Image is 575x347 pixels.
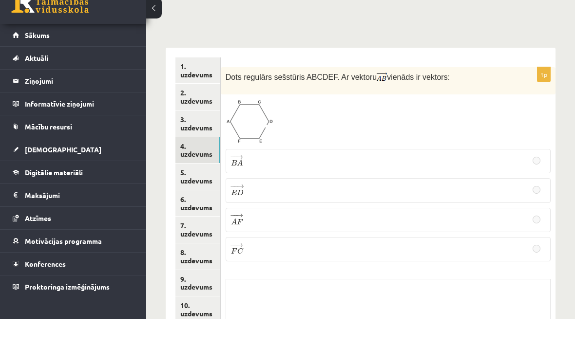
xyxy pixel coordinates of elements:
[25,82,48,91] span: Aktuāli
[237,276,244,282] span: C
[235,271,243,275] span: →
[175,112,220,138] a: 2. uzdevums
[230,271,236,275] span: −
[226,128,273,172] img: 1.png
[25,212,134,235] legend: Maksājumi
[13,166,134,189] a: [DEMOGRAPHIC_DATA]
[25,121,134,143] legend: Informatīvie ziņojumi
[175,192,220,218] a: 5. uzdevums
[25,310,110,319] span: Proktoringa izmēģinājums
[230,242,236,246] span: −
[230,183,236,187] span: −
[175,139,220,165] a: 3. uzdevums
[231,188,237,194] span: B
[25,98,134,120] legend: Ziņojumi
[235,183,243,187] span: →
[233,183,234,187] span: −
[235,242,243,246] span: →
[13,304,134,326] a: Proktoringa izmēģinājums
[175,86,220,112] a: 1. uzdevums
[226,101,377,110] span: Dots regulārs sešstūris ABCDEF. Ar vektoru
[13,235,134,257] a: Atzīmes
[175,165,220,192] a: 4. uzdevums
[13,144,134,166] a: Mācību resursi
[237,188,243,194] span: A
[13,75,134,97] a: Aktuāli
[175,245,220,271] a: 7. uzdevums
[237,247,243,253] span: F
[236,212,244,217] span: →
[13,121,134,143] a: Informatīvie ziņojumi
[387,101,450,110] span: vienāds ir vektors:
[25,59,50,68] span: Sākums
[231,276,237,282] span: F
[233,212,234,217] span: −
[25,150,72,159] span: Mācību resursi
[25,242,51,251] span: Atzīmes
[25,288,66,296] span: Konferences
[25,173,101,182] span: [DEMOGRAPHIC_DATA]
[13,258,134,280] a: Motivācijas programma
[175,272,220,298] a: 8. uzdevums
[13,52,134,74] a: Sākums
[175,298,220,325] a: 9. uzdevums
[230,212,236,217] span: −
[537,95,551,110] p: 1p
[233,242,234,246] span: −
[13,281,134,303] a: Konferences
[175,219,220,245] a: 6. uzdevums
[231,218,237,224] span: E
[13,189,134,212] a: Digitālie materiāli
[13,212,134,235] a: Maksājumi
[237,218,244,224] span: D
[25,196,83,205] span: Digitālie materiāli
[11,17,89,41] a: Rīgas 1. Tālmācības vidusskola
[166,12,225,20] a: Parādīt punktu skalu
[13,98,134,120] a: Ziņojumi
[233,271,234,275] span: −
[25,265,102,274] span: Motivācijas programma
[231,247,237,253] span: A
[377,100,387,112] img: ZVICn32lb3FyiXKkro59ggChh7GUbR8ShgAWAW19AQQYHk9QAgoYQ0EAOw==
